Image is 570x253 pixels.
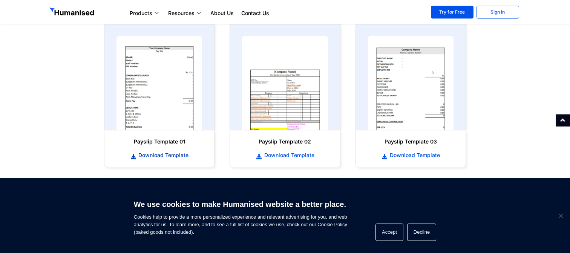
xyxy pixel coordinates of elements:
img: payslip template [116,36,202,130]
button: Decline [407,224,436,241]
h6: We use cookies to make Humanised website a better place. [134,199,347,210]
a: Contact Us [237,9,273,18]
h6: Payslip Template 01 [112,138,207,145]
a: Download Template [363,151,458,159]
a: Download Template [237,151,332,159]
a: Products [126,9,164,18]
a: About Us [207,9,237,18]
h6: Payslip Template 03 [363,138,458,145]
a: Resources [164,9,207,18]
h6: Payslip Template 02 [237,138,332,145]
span: Download Template [388,151,440,159]
img: GetHumanised Logo [49,8,95,17]
a: Try for Free [431,6,473,19]
a: Sign In [477,6,519,19]
button: Accept [375,224,403,241]
span: Decline [557,212,564,219]
span: Download Template [262,151,314,159]
span: Cookies help to provide a more personalized experience and relevant advertising for you, and web ... [134,195,347,236]
span: Download Template [136,151,188,159]
img: payslip template [368,36,454,130]
a: Download Template [112,151,207,159]
img: payslip template [242,36,328,130]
